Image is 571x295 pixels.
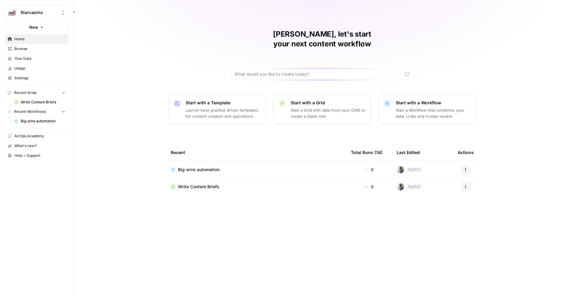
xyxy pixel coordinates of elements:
[14,133,65,139] span: AirOps Academy
[7,7,18,18] img: Starcasino Logo
[21,99,65,105] span: Write Content Briefs
[14,90,36,95] span: Recent Grids
[11,116,68,126] a: Big wins automation
[397,183,421,190] div: [DATE]
[5,151,68,160] button: Help + Support
[186,100,261,106] p: Start with a Template
[351,144,382,161] div: Total Runs (7d)
[171,144,341,161] div: Recent
[5,73,68,83] a: Settings
[14,153,65,158] span: Help + Support
[168,95,266,124] button: Start with a TemplateLaunch best-practice driven templates for content creation and operations
[14,36,65,42] span: Home
[291,107,366,119] p: Start a Grid with data from your CMS or create a blank one
[231,29,414,49] h1: [PERSON_NAME], let's start your next content workflow
[186,107,261,119] p: Launch best-practice driven templates for content creation and operations
[14,56,65,61] span: Your Data
[5,141,68,151] button: What's new?
[14,46,65,52] span: Browse
[14,66,65,71] span: Usage
[5,23,68,32] button: New
[5,54,68,63] a: Your Data
[178,167,220,173] span: Big wins automation
[235,71,402,77] input: What would you like to create today?
[5,44,68,54] a: Browse
[351,167,387,173] div: 0
[397,144,420,161] div: Last Edited
[397,166,421,173] div: [DATE]
[5,107,68,116] button: Recent Workflows
[5,88,68,97] button: Recent Grids
[29,24,38,30] span: New
[5,131,68,141] a: AirOps Academy
[21,118,65,124] span: Big wins automation
[178,184,219,190] span: Write Content Briefs
[351,184,387,190] div: 0
[291,100,366,106] p: Start with a Grid
[171,184,341,190] a: Write Content Briefs
[458,144,474,161] div: Actions
[397,166,404,173] img: 542af2wjek5zirkck3dd1n2hljhm
[396,100,471,106] p: Start with a Workflow
[5,63,68,73] a: Usage
[14,109,46,114] span: Recent Workflows
[273,95,371,124] button: Start with a GridStart a Grid with data from your CMS or create a blank one
[20,9,57,16] span: Starcasino
[397,183,404,190] img: 542af2wjek5zirkck3dd1n2hljhm
[14,75,65,81] span: Settings
[378,95,476,124] button: Start with a WorkflowStart a Workflow that combines your data, LLMs and human review
[396,107,471,119] p: Start a Workflow that combines your data, LLMs and human review
[5,5,68,20] button: Workspace: Starcasino
[171,167,341,173] a: Big wins automation
[11,97,68,107] a: Write Content Briefs
[5,34,68,44] a: Home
